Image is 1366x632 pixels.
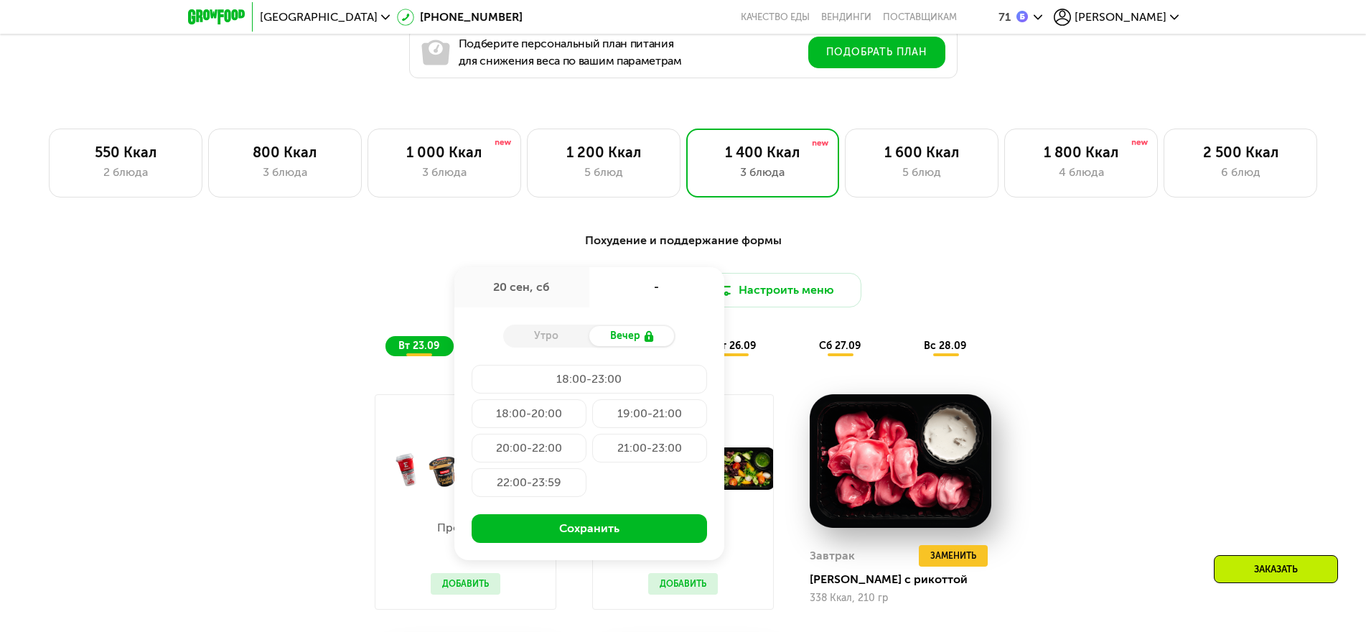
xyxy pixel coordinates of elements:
div: 21:00-23:00 [592,434,707,463]
div: 550 Ккал [64,144,187,161]
button: Добавить [431,573,500,595]
div: 22:00-23:59 [472,468,586,497]
button: Добавить [648,573,718,595]
div: 2 500 Ккал [1179,144,1302,161]
p: Протеин [431,522,493,534]
div: 4 блюда [1019,164,1143,181]
div: Вечер [589,326,675,346]
div: 20:00-22:00 [472,434,586,463]
div: 3 блюда [701,164,825,181]
div: Заказать [1214,555,1338,583]
div: [PERSON_NAME] с рикоттой [810,572,1003,587]
span: пт 26.09 [714,340,756,352]
div: 71 [998,11,1011,23]
div: 5 блюд [542,164,665,181]
button: Сохранить [472,514,707,543]
div: Утро [503,326,589,346]
span: [PERSON_NAME] [1075,11,1166,23]
a: Вендинги [821,11,871,23]
div: 6 блюд [1179,164,1302,181]
p: Подберите персональный план питания для снижения веса по вашим параметрам [459,35,682,70]
button: Подобрать план [808,37,945,68]
div: 1 800 Ккал [1019,144,1143,161]
div: 5 блюд [860,164,983,181]
div: 1 000 Ккал [383,144,506,161]
div: 1 400 Ккал [701,144,825,161]
div: 18:00-20:00 [472,399,586,428]
div: 338 Ккал, 210 гр [810,592,991,604]
div: 800 Ккал [223,144,347,161]
div: 1 200 Ккал [542,144,665,161]
div: 19:00-21:00 [592,399,707,428]
span: вс 28.09 [924,340,966,352]
div: 1 600 Ккал [860,144,983,161]
div: 3 блюда [383,164,506,181]
div: 20 сен, сб [454,267,589,307]
button: Настроить меню [689,273,861,307]
a: Качество еды [741,11,810,23]
a: [PHONE_NUMBER] [397,9,523,26]
span: вт 23.09 [398,340,439,352]
span: Заменить [930,549,976,563]
button: Заменить [919,545,988,567]
div: 2 блюда [64,164,187,181]
span: сб 27.09 [819,340,861,352]
span: [GEOGRAPHIC_DATA] [260,11,378,23]
div: 18:00-23:00 [472,365,707,394]
div: поставщикам [883,11,957,23]
div: 3 блюда [223,164,347,181]
div: - [589,267,724,307]
div: Завтрак [810,545,855,567]
div: Похудение и поддержание формы [258,232,1108,250]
